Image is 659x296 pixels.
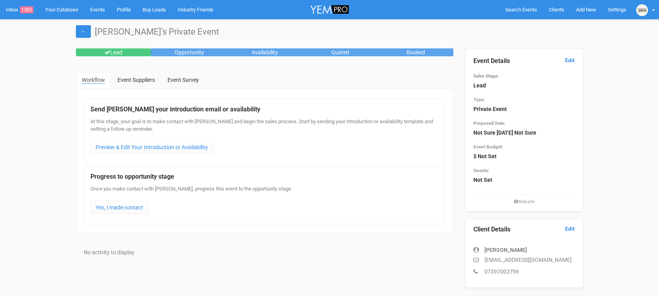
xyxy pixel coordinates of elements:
[302,48,378,56] div: Quoted
[505,7,537,13] span: Search Events
[76,25,91,38] a: ←
[576,7,596,13] span: Add New
[227,48,302,56] div: Availability
[112,72,161,88] a: Event Suppliers
[565,57,575,64] a: Edit
[90,118,439,158] div: At this stage, your goal is to make contact with [PERSON_NAME] and begin the sales process. Start...
[76,72,111,89] a: Workflow
[90,105,439,114] legend: Send [PERSON_NAME] your introduction email or availability
[162,72,205,88] a: Event Survey
[90,201,148,214] a: Yes, I made contact
[549,7,564,13] span: Clients
[473,177,492,183] strong: Not Set
[473,57,575,66] legend: Event Details
[473,97,485,102] small: Type:
[473,225,575,234] legend: Client Details
[90,172,439,181] legend: Progress to opportunity stage
[473,198,575,205] small: Website
[484,247,527,253] strong: [PERSON_NAME]
[151,48,227,56] div: Opportunity
[565,225,575,233] a: Edit
[473,120,504,126] small: Proposed Date
[76,27,583,37] h1: [PERSON_NAME]'s Private Event
[473,82,486,89] strong: Lead
[636,4,648,16] img: open-uri20231025-2-1afxnye
[473,168,489,173] small: Guests:
[90,185,439,214] div: Once you make contact with [PERSON_NAME], progress this event to the opportunity stage.
[378,48,453,56] div: Booked
[473,106,507,112] strong: Private Event
[473,153,497,159] strong: $ Not Set
[473,144,503,150] small: Event Budget:
[90,141,213,154] a: Preview & Edit Your Introduction or Availability
[473,256,575,264] p: [EMAIL_ADDRESS][DOMAIN_NAME]
[473,73,499,79] small: Sales Stage:
[76,48,151,56] div: Lead
[473,268,575,276] p: 07397002796
[20,6,33,13] span: 1382
[84,248,445,256] div: No activity to display
[473,129,536,136] strong: Not Sure [DATE] Not Sure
